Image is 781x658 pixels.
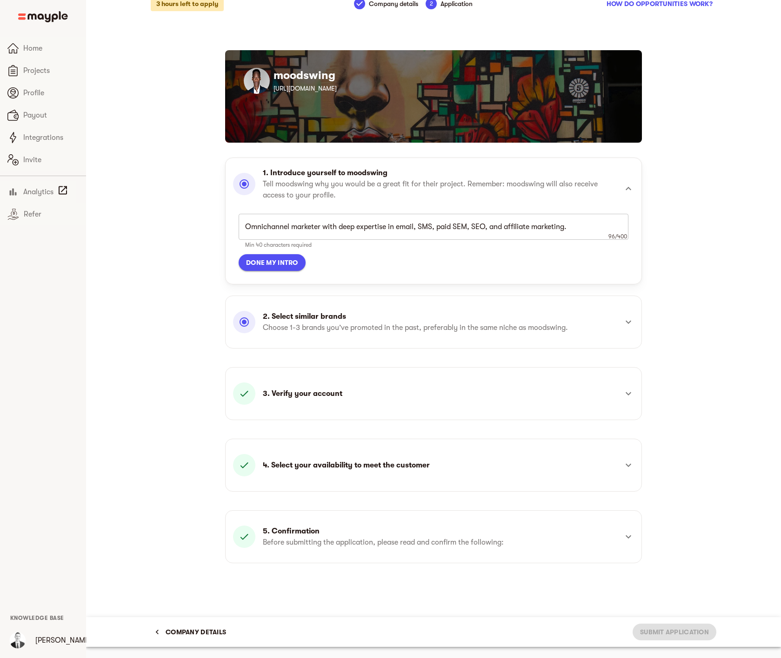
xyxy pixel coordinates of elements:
[154,626,226,638] span: Company details
[233,167,634,210] div: 1. Introduce yourself to moodswingTell moodswing why you would be a great fit for their project. ...
[23,110,79,121] span: Payout
[24,209,79,220] span: Refer
[10,614,64,621] a: Knowledge Base
[23,65,79,76] span: Projects
[263,388,342,399] p: 3. Verify your account
[274,85,337,92] a: [URL][DOMAIN_NAME]
[10,615,64,621] span: Knowledge Base
[263,537,504,548] p: Before submitting the application, please read and confirm the following:
[245,241,622,249] p: Min 40 characters required
[23,43,79,54] span: Home
[35,635,92,646] p: [PERSON_NAME]
[263,178,617,201] p: Tell moodswing why you would be a great fit for their project. Remember: moodswing will also rece...
[263,322,568,333] p: Choose 1-3 brands you’ve promoted in the past, preferably in the same niche as moodswing.
[246,257,298,268] span: Done my intro
[263,526,504,537] p: 5. Confirmation
[23,87,79,99] span: Profile
[263,311,568,322] p: 2. Select similar brands
[18,11,68,22] img: Main logo
[233,305,634,339] div: 2. Select similar brandsChoose 1-3 brands you’ve promoted in the past, preferably in the same nic...
[3,625,33,655] button: User Menu
[734,613,781,658] iframe: Chat Widget
[429,0,433,7] text: 2
[245,223,622,231] textarea: Omnichannel marketer with deep expertise in email, SMS, paid SEM, SEO, and affiliate marketing.
[8,631,27,650] img: YzGHmO1kSGdVflceqAsQ
[23,154,79,165] span: Invite
[23,186,53,197] span: Analytics
[233,520,634,553] div: 5. ConfirmationBefore submitting the application, please read and confirm the following:
[263,460,430,471] p: 4. Select your availability to meet the customer
[233,448,634,482] div: 4. Select your availability to meet the customer
[239,254,306,271] button: Done my intro
[263,167,617,178] p: 1. Introduce yourself to moodswing
[244,68,270,94] img: IJcsfwzvRDiurR3ulUJu
[274,68,623,83] h5: moodswing
[608,233,627,240] span: 96/400
[23,132,79,143] span: Integrations
[233,377,634,410] div: 3. Verify your account
[151,624,230,640] button: Company details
